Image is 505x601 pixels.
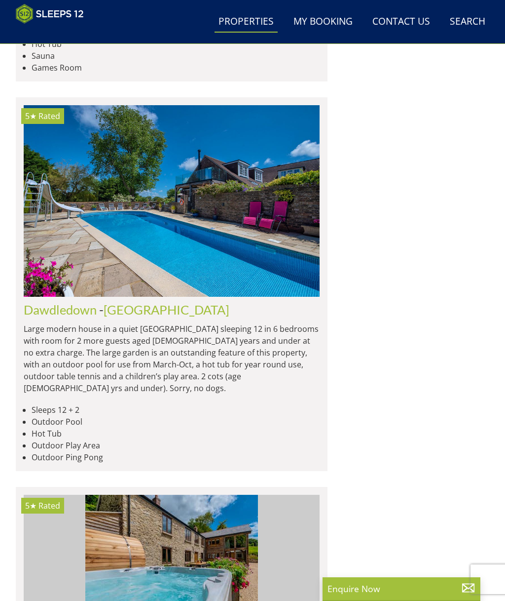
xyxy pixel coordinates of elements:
[368,11,434,33] a: Contact Us
[446,11,489,33] a: Search
[24,302,97,317] a: Dawdledown
[24,105,320,296] a: 5★ Rated
[16,4,84,24] img: Sleeps 12
[25,111,36,121] span: Dawdledown has a 5 star rating under the Quality in Tourism Scheme
[99,302,229,317] span: -
[327,582,475,595] p: Enquire Now
[32,50,320,62] li: Sauna
[38,111,60,121] span: Rated
[104,302,229,317] a: [GEOGRAPHIC_DATA]
[32,62,320,74] li: Games Room
[289,11,357,33] a: My Booking
[24,323,320,394] p: Large modern house in a quiet [GEOGRAPHIC_DATA] sleeping 12 in 6 bedrooms with room for 2 more gu...
[32,440,320,451] li: Outdoor Play Area
[32,416,320,428] li: Outdoor Pool
[11,30,114,38] iframe: Customer reviews powered by Trustpilot
[215,11,278,33] a: Properties
[32,451,320,463] li: Outdoor Ping Pong
[32,428,320,440] li: Hot Tub
[32,38,320,50] li: Hot Tub
[38,500,60,511] span: Rated
[24,105,320,296] img: dawdledown-east-sussex-holiday-home-accommodation-home-sleeps-8.original.jpg
[32,404,320,416] li: Sleeps 12 + 2
[25,500,36,511] span: Otterhead House has a 5 star rating under the Quality in Tourism Scheme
